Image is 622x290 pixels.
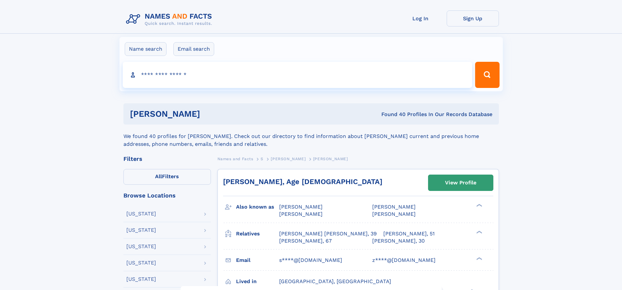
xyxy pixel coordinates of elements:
[261,157,263,161] span: S
[271,157,306,161] span: [PERSON_NAME]
[126,244,156,249] div: [US_STATE]
[261,155,263,163] a: S
[236,255,279,266] h3: Email
[279,211,323,217] span: [PERSON_NAME]
[428,175,493,191] a: View Profile
[313,157,348,161] span: [PERSON_NAME]
[279,230,377,237] a: [PERSON_NAME] [PERSON_NAME], 39
[475,256,483,261] div: ❯
[475,203,483,208] div: ❯
[279,204,323,210] span: [PERSON_NAME]
[125,42,167,56] label: Name search
[126,260,156,265] div: [US_STATE]
[271,155,306,163] a: [PERSON_NAME]
[123,62,472,88] input: search input
[123,193,211,198] div: Browse Locations
[236,201,279,213] h3: Also known as
[173,42,214,56] label: Email search
[123,169,211,185] label: Filters
[123,125,499,148] div: We found 40 profiles for [PERSON_NAME]. Check out our directory to find information about [PERSON...
[447,10,499,26] a: Sign Up
[445,175,476,190] div: View Profile
[126,277,156,282] div: [US_STATE]
[372,237,425,245] a: [PERSON_NAME], 30
[123,156,211,162] div: Filters
[126,228,156,233] div: [US_STATE]
[236,228,279,239] h3: Relatives
[291,111,492,118] div: Found 40 Profiles In Our Records Database
[279,237,332,245] a: [PERSON_NAME], 67
[217,155,253,163] a: Names and Facts
[394,10,447,26] a: Log In
[279,278,391,284] span: [GEOGRAPHIC_DATA], [GEOGRAPHIC_DATA]
[155,173,162,179] span: All
[126,211,156,216] div: [US_STATE]
[223,178,382,186] a: [PERSON_NAME], Age [DEMOGRAPHIC_DATA]
[236,276,279,287] h3: Lived in
[130,110,291,118] h1: [PERSON_NAME]
[475,230,483,234] div: ❯
[372,204,416,210] span: [PERSON_NAME]
[475,62,499,88] button: Search Button
[383,230,435,237] a: [PERSON_NAME], 51
[372,211,416,217] span: [PERSON_NAME]
[123,10,217,28] img: Logo Names and Facts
